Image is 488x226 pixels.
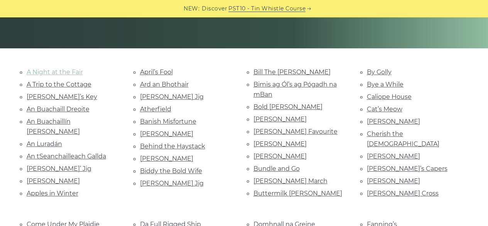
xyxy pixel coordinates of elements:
[367,68,392,76] a: By Golly
[367,153,420,160] a: [PERSON_NAME]
[253,103,323,110] a: Bold [PERSON_NAME]
[140,105,171,113] a: Atherfield
[202,4,227,13] span: Discover
[27,190,78,197] a: Apples in Winter
[27,177,80,185] a: [PERSON_NAME]
[27,153,106,160] a: An tSeanchailleach Gallda
[27,93,97,100] a: [PERSON_NAME]’s Key
[140,167,202,175] a: Biddy the Bold Wife
[367,93,412,100] a: Caliope House
[27,105,89,113] a: An Buachaill Dreoite
[367,105,402,113] a: Cat’s Meow
[140,155,193,162] a: [PERSON_NAME]
[367,81,404,88] a: Bye a While
[140,130,193,138] a: [PERSON_NAME]
[367,190,439,197] a: [PERSON_NAME] Cross
[228,4,306,13] a: PST10 - Tin Whistle Course
[27,81,91,88] a: A Trip to the Cottage
[140,180,204,187] a: [PERSON_NAME] Jig
[367,165,447,172] a: [PERSON_NAME]’s Capers
[367,130,439,148] a: Cherish the [DEMOGRAPHIC_DATA]
[140,81,189,88] a: Ard an Bhothair
[367,118,420,125] a: [PERSON_NAME]
[253,81,337,98] a: Bimis ag Ól’s ag Pógadh na mBan
[253,190,342,197] a: Buttermilk [PERSON_NAME]
[140,143,205,150] a: Behind the Haystack
[184,4,199,13] span: NEW:
[253,116,307,123] a: [PERSON_NAME]
[27,165,91,172] a: [PERSON_NAME]’ Jig
[253,128,338,135] a: [PERSON_NAME] Favourite
[140,118,196,125] a: Banish Misfortune
[253,153,307,160] a: [PERSON_NAME]
[140,68,173,76] a: April’s Fool
[140,93,204,100] a: [PERSON_NAME] Jig
[253,140,307,148] a: [PERSON_NAME]
[253,177,328,185] a: [PERSON_NAME] March
[253,165,300,172] a: Bundle and Go
[253,68,331,76] a: Bill The [PERSON_NAME]
[27,118,80,135] a: An Buachaillín [PERSON_NAME]
[27,140,62,148] a: An Luradán
[27,68,83,76] a: A Night at the Fair
[367,177,420,185] a: [PERSON_NAME]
